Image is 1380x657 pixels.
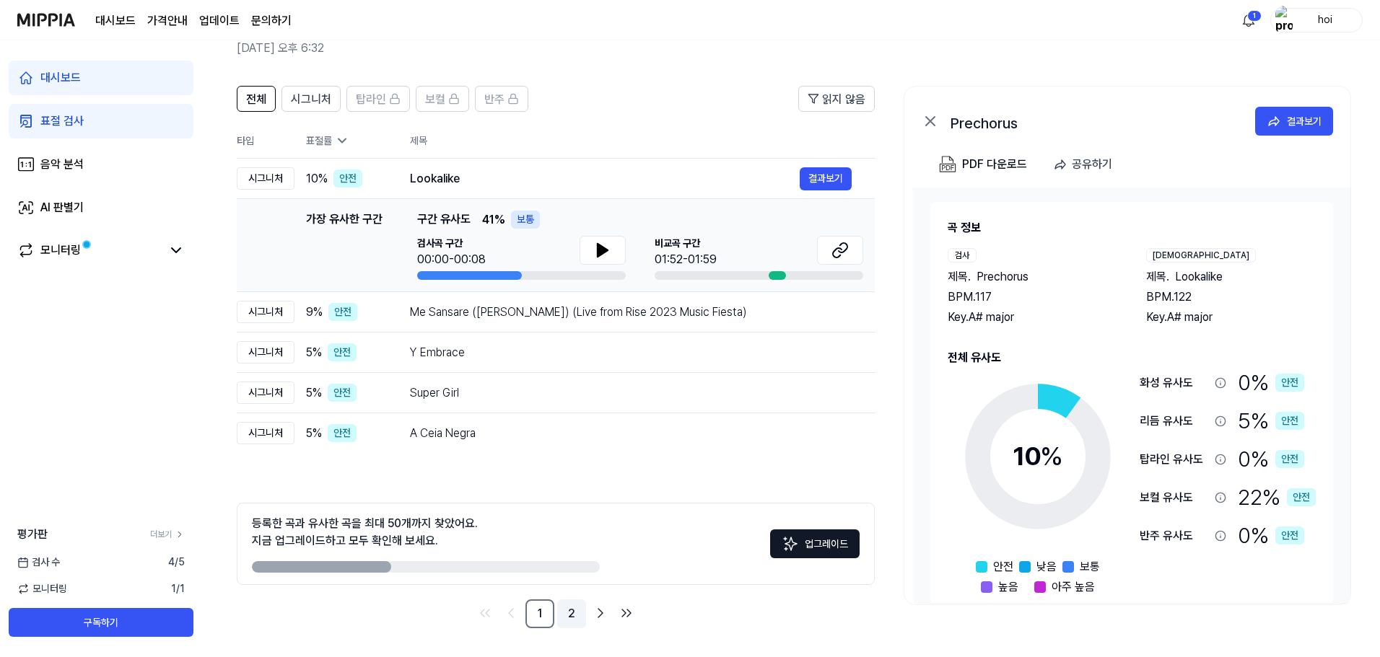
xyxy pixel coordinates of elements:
[998,578,1018,596] span: 높음
[17,581,67,596] span: 모니터링
[199,12,240,30] a: 업데이트
[1238,366,1304,399] div: 0 %
[977,268,1029,286] span: Prechorus
[1287,488,1316,506] div: 안전
[770,542,860,555] a: Sparkles업그레이드
[936,150,1030,179] button: PDF 다운로드
[147,12,188,30] a: 가격안내
[237,123,294,159] th: 타입
[9,608,193,637] button: 구독하기
[237,301,294,323] div: 시그니처
[9,190,193,225] a: AI 판별기
[484,91,505,108] span: 반주
[1140,527,1209,544] div: 반주 유사도
[40,242,81,259] div: 모니터링
[416,86,469,112] button: 보컬
[1175,268,1223,286] span: Lookalike
[1237,9,1260,32] button: 알림1
[306,384,322,402] span: 5 %
[356,91,386,108] span: 탑라인
[1275,526,1304,544] div: 안전
[1146,288,1316,306] div: BPM. 122
[948,268,971,286] span: 제목 .
[306,344,322,361] span: 5 %
[17,526,48,543] span: 평가판
[9,104,193,138] a: 표절 검사
[168,555,185,570] span: 4 / 5
[425,91,445,108] span: 보컬
[328,384,357,402] div: 안전
[1240,12,1257,29] img: 알림
[482,211,505,229] span: 41 %
[770,529,860,558] button: 업그레이드
[246,91,266,108] span: 전체
[525,599,554,628] a: 1
[655,251,717,268] div: 01:52-01:59
[948,219,1316,237] h2: 곡 정보
[939,156,956,173] img: PDF Download
[913,188,1350,603] a: 곡 정보검사제목.PrechorusBPM.117Key.A# major[DEMOGRAPHIC_DATA]제목.LookalikeBPM.122Key.A# major전체 유사도10%안전...
[1140,451,1209,468] div: 탑라인 유사도
[1255,107,1333,136] button: 결과보기
[948,288,1117,306] div: BPM. 117
[17,242,162,259] a: 모니터링
[1146,248,1256,263] div: [DEMOGRAPHIC_DATA]
[1297,12,1353,27] div: hoi
[40,156,84,173] div: 음악 분석
[417,211,471,229] span: 구간 유사도
[237,382,294,404] div: 시그니처
[1275,6,1293,35] img: profile
[306,133,387,149] div: 표절률
[1047,150,1124,179] button: 공유하기
[475,86,528,112] button: 반주
[499,601,523,625] a: Go to previous page
[948,349,1316,366] h2: 전체 유사도
[306,211,383,280] div: 가장 유사한 구간
[951,113,1239,130] div: Prechorus
[1146,309,1316,326] div: Key. A# major
[948,248,977,263] div: 검사
[150,528,185,541] a: 더보기
[1146,268,1169,286] span: 제목 .
[410,123,875,158] th: 제목
[1036,558,1057,576] span: 낮음
[410,344,852,361] div: Y Embrace
[9,61,193,95] a: 대시보드
[1247,10,1262,22] div: 1
[948,309,1117,326] div: Key. A# major
[1287,113,1322,129] div: 결과보기
[993,558,1013,576] span: 안전
[328,303,357,321] div: 안전
[171,581,185,596] span: 1 / 1
[291,91,331,108] span: 시그니처
[40,113,84,130] div: 표절 검사
[1080,558,1100,576] span: 보통
[328,424,357,442] div: 안전
[410,170,800,188] div: Lookalike
[328,343,357,361] div: 안전
[511,211,540,229] div: 보통
[800,167,852,190] button: 결과보기
[95,12,136,30] a: 대시보드
[1275,412,1304,430] div: 안전
[333,169,362,188] div: 안전
[473,601,497,625] a: Go to first page
[9,147,193,182] a: 음악 분석
[1270,8,1363,32] button: profilehoi
[417,251,486,268] div: 00:00-00:08
[655,236,717,251] span: 비교곡 구간
[1275,374,1304,392] div: 안전
[237,40,1278,57] h2: [DATE] 오후 6:32
[962,155,1027,174] div: PDF 다운로드
[1072,155,1112,174] div: 공유하기
[410,425,852,442] div: A Ceia Negra
[557,599,586,628] a: 2
[237,422,294,444] div: 시그니처
[1238,481,1316,513] div: 22 %
[782,535,799,552] img: Sparkles
[237,599,875,628] nav: pagination
[237,167,294,190] div: 시그니처
[237,341,294,363] div: 시그니처
[17,555,60,570] span: 검사 수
